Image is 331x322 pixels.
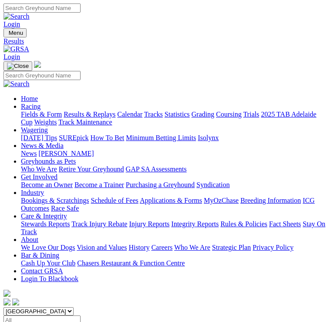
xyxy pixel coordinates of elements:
div: Get Involved [21,181,328,189]
div: Wagering [21,134,328,142]
a: We Love Our Dogs [21,244,75,251]
a: Greyhounds as Pets [21,158,76,165]
input: Search [3,71,81,80]
button: Toggle navigation [3,28,27,37]
a: Coursing [216,111,242,118]
a: Stay On Track [21,220,325,235]
a: Syndication [196,181,230,188]
a: Schedule of Fees [91,197,138,204]
a: Rules & Policies [220,220,267,228]
input: Search [3,3,81,13]
a: [DATE] Tips [21,134,57,141]
div: Care & Integrity [21,220,328,236]
a: Racing [21,103,41,110]
div: News & Media [21,150,328,158]
a: 2025 TAB Adelaide Cup [21,111,316,126]
a: Who We Are [21,165,57,173]
a: History [128,244,149,251]
img: logo-grsa-white.png [34,61,41,68]
a: SUREpick [59,134,88,141]
div: Bar & Dining [21,259,328,267]
img: logo-grsa-white.png [3,290,10,297]
a: Applications & Forms [140,197,202,204]
a: [PERSON_NAME] [38,150,94,157]
a: Isolynx [198,134,219,141]
a: Contact GRSA [21,267,63,275]
div: About [21,244,328,252]
img: Search [3,13,30,20]
a: Integrity Reports [171,220,219,228]
img: twitter.svg [12,299,19,305]
a: Vision and Values [77,244,127,251]
a: Fields & Form [21,111,62,118]
a: News & Media [21,142,64,149]
a: Stewards Reports [21,220,70,228]
a: Who We Are [174,244,210,251]
a: Wagering [21,126,48,134]
a: Weights [34,118,57,126]
a: Purchasing a Greyhound [126,181,195,188]
a: Chasers Restaurant & Function Centre [77,259,185,267]
a: Fact Sheets [269,220,301,228]
img: facebook.svg [3,299,10,305]
a: Become an Owner [21,181,73,188]
a: Login [3,20,20,28]
a: How To Bet [91,134,125,141]
a: News [21,150,37,157]
a: Home [21,95,38,102]
img: GRSA [3,45,29,53]
a: Industry [21,189,44,196]
a: Become a Trainer [74,181,124,188]
a: Minimum Betting Limits [126,134,196,141]
a: Tracks [144,111,163,118]
a: Login To Blackbook [21,275,78,282]
a: Track Maintenance [58,118,112,126]
a: Retire Your Greyhound [59,165,124,173]
button: Toggle navigation [3,61,32,71]
a: Bar & Dining [21,252,59,259]
a: Breeding Information [240,197,301,204]
a: GAP SA Assessments [126,165,187,173]
a: Race Safe [51,205,79,212]
a: Cash Up Your Club [21,259,75,267]
a: MyOzChase [204,197,239,204]
a: Calendar [117,111,142,118]
div: Racing [21,111,328,126]
span: Menu [9,30,23,36]
a: Trials [243,111,259,118]
div: Industry [21,197,328,212]
a: About [21,236,38,243]
a: Injury Reports [129,220,169,228]
a: Login [3,53,20,60]
a: Grading [192,111,214,118]
a: Care & Integrity [21,212,67,220]
a: Track Injury Rebate [71,220,127,228]
a: Strategic Plan [212,244,251,251]
img: Search [3,80,30,88]
a: Bookings & Scratchings [21,197,89,204]
a: Results & Replays [64,111,115,118]
a: Get Involved [21,173,57,181]
div: Greyhounds as Pets [21,165,328,173]
a: Careers [151,244,172,251]
a: Privacy Policy [253,244,294,251]
a: Results [3,37,328,45]
a: Statistics [165,111,190,118]
a: ICG Outcomes [21,197,315,212]
img: Close [7,63,29,70]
